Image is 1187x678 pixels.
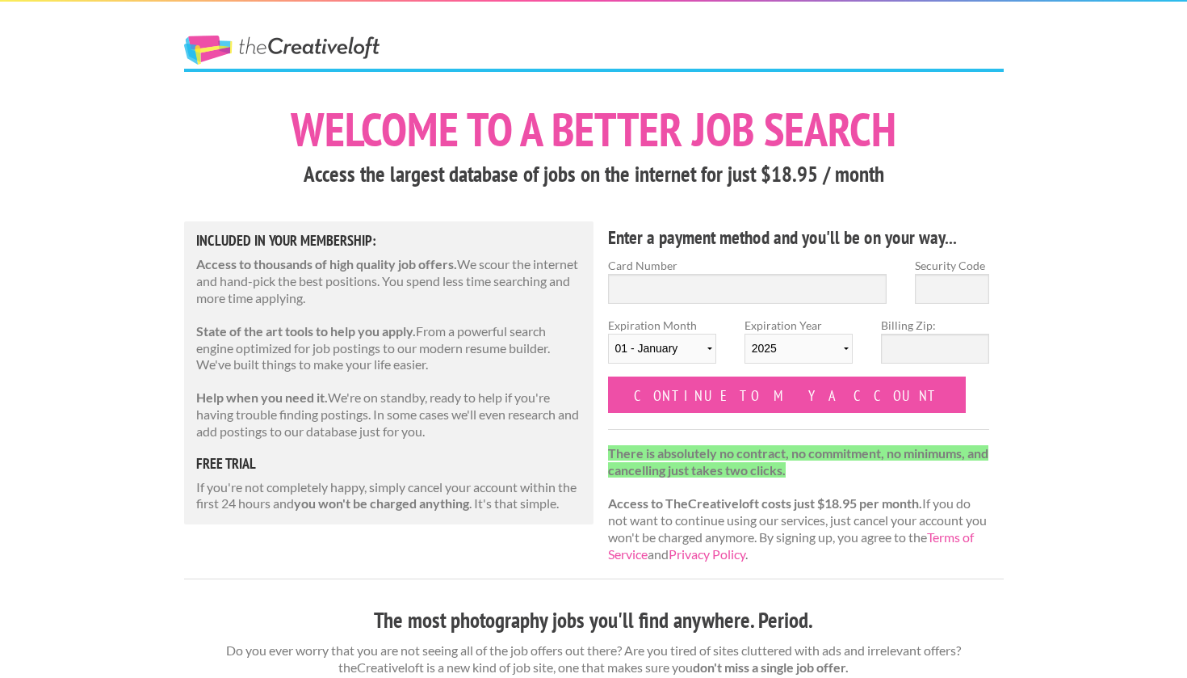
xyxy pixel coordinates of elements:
strong: There is absolutely no contract, no commitment, no minimums, and cancelling just takes two clicks. [608,445,988,478]
label: Billing Zip: [881,317,989,334]
select: Expiration Year [744,334,853,364]
input: Continue to my account [608,377,967,413]
h4: Enter a payment method and you'll be on your way... [608,225,990,251]
a: Privacy Policy [669,546,745,562]
a: Terms of Service [608,529,974,562]
strong: Help when you need it. [196,390,328,405]
strong: Access to TheCreativeloft costs just $18.95 per month. [608,495,922,511]
p: If you're not completely happy, simply cancel your account within the first 24 hours and . It's t... [196,479,582,513]
strong: you won't be charged anything [294,495,469,511]
p: We scour the internet and hand-pick the best positions. You spend less time searching and more ti... [196,256,582,306]
p: If you do not want to continue using our services, just cancel your account you won't be charged ... [608,445,990,563]
label: Expiration Year [744,317,853,377]
strong: State of the art tools to help you apply. [196,323,416,339]
label: Card Number [608,257,887,274]
strong: Access to thousands of high quality job offers. [196,256,457,272]
h3: Access the largest database of jobs on the internet for just $18.95 / month [184,159,1004,190]
select: Expiration Month [608,334,716,364]
p: From a powerful search engine optimized for job postings to our modern resume builder. We've buil... [196,323,582,373]
h3: The most photography jobs you'll find anywhere. Period. [184,605,1004,636]
strong: don't miss a single job offer. [693,659,849,675]
p: We're on standby, ready to help if you're having trouble finding postings. In some cases we'll ev... [196,390,582,440]
label: Expiration Month [608,317,716,377]
h1: Welcome to a better job search [184,106,1004,153]
h5: free trial [196,457,582,471]
label: Security Code [915,257,989,274]
h5: Included in Your Membership: [196,234,582,248]
a: The Creative Loft [184,36,380,65]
